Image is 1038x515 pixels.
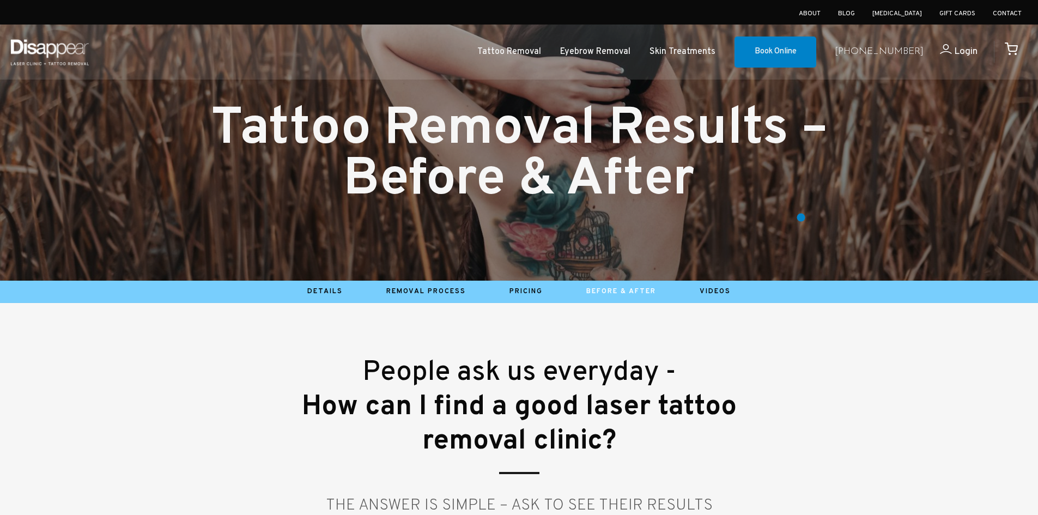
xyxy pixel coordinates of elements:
[302,390,737,459] span: How can I find a good laser tattoo removal clinic?
[872,9,922,18] a: [MEDICAL_DATA]
[147,105,892,206] h1: Tattoo Removal Results – Before & After
[735,37,816,68] a: Book Online
[8,33,91,71] img: Disappear - Laser Clinic and Tattoo Removal Services in Sydney, Australia
[835,44,924,60] a: [PHONE_NUMBER]
[924,44,978,60] a: Login
[838,9,855,18] a: Blog
[649,44,715,60] a: Skin Treatments
[586,287,656,296] a: Before & After
[799,9,821,18] a: About
[307,287,343,296] a: Details
[477,44,541,60] a: Tattoo Removal
[954,45,978,58] span: Login
[993,9,1022,18] a: Contact
[939,9,975,18] a: Gift Cards
[560,44,630,60] a: Eyebrow Removal
[509,287,543,296] a: Pricing
[362,355,676,390] small: People ask us everyday -
[386,287,466,296] a: Removal Process
[700,287,731,296] a: Videos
